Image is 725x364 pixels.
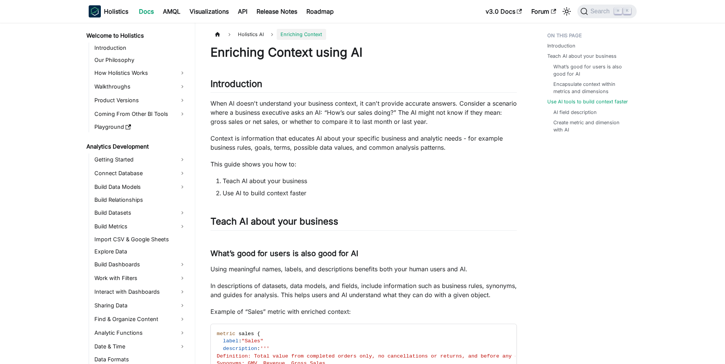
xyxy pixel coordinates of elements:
[233,5,252,17] a: API
[210,29,517,40] nav: Breadcrumbs
[553,119,629,133] a: Create metric and dimension with AI
[588,8,614,15] span: Search
[92,286,188,298] a: Interact with Dashboards
[260,346,269,351] span: '''
[547,42,575,49] a: Introduction
[217,331,236,337] span: metric
[547,98,628,105] a: Use AI tools to build context faster
[547,52,617,60] a: Teach AI about your business
[92,195,188,205] a: Build Relationships
[104,7,128,16] b: Holistics
[92,181,188,193] a: Build Data Models
[561,5,573,17] button: Switch between dark and light mode (currently light mode)
[210,281,517,299] p: In descriptions of datasets, data models, and fields, include information such as business rules,...
[223,346,257,351] span: description
[527,5,561,17] a: Forum
[242,338,263,344] span: "Sales"
[89,5,128,17] a: HolisticsHolistics
[158,5,185,17] a: AMQL
[210,78,517,93] h2: Introduction
[257,331,260,337] span: {
[92,67,188,79] a: How Holistics Works
[92,234,188,245] a: Import CSV & Google Sheets
[234,29,268,40] span: Holistics AI
[577,5,636,18] button: Search (Command+K)
[210,307,517,316] p: Example of “Sales” metric with enriched context:
[92,340,188,353] a: Date & Time
[210,160,517,169] p: This guide shows you how to:
[92,220,188,233] a: Build Metrics
[257,346,260,351] span: :
[92,81,188,93] a: Walkthroughs
[92,122,188,132] a: Playground
[92,94,188,106] a: Product Versions
[223,188,517,198] li: Use AI to build context faster
[84,141,188,152] a: Analytics Development
[92,207,188,219] a: Build Datasets
[623,8,631,14] kbd: K
[481,5,527,17] a: v3.0 Docs
[614,8,622,14] kbd: ⌘
[92,246,188,257] a: Explore Data
[92,258,188,271] a: Build Dashboards
[210,29,225,40] a: Home page
[134,5,158,17] a: Docs
[252,5,302,17] a: Release Notes
[210,45,517,60] h1: Enriching Context using AI
[553,109,597,116] a: AI field description
[92,154,188,166] a: Getting Started
[210,264,517,274] p: Using meaningful names, labels, and descriptions benefits both your human users and AI.
[92,327,188,339] a: Analytic Functions
[210,249,517,258] h3: What’s good for users is also good for AI
[217,353,546,359] span: Definition: Total value from completed orders only, no cancellations or returns, and before any d...
[92,108,188,120] a: Coming From Other BI Tools
[89,5,101,17] img: Holistics
[239,338,242,344] span: :
[223,176,517,185] li: Teach AI about your business
[81,23,195,364] nav: Docs sidebar
[302,5,338,17] a: Roadmap
[553,81,629,95] a: Encapsulate context within metrics and dimensions
[92,299,188,312] a: Sharing Data
[92,313,188,325] a: Find & Organize Content
[210,99,517,126] p: When AI doesn't understand your business context, it can't provide accurate answers. Consider a s...
[92,272,188,284] a: Work with Filters
[92,55,188,65] a: Our Philosophy
[84,30,188,41] a: Welcome to Holistics
[223,338,239,344] span: label
[277,29,326,40] span: Enriching Context
[92,43,188,53] a: Introduction
[210,216,517,230] h2: Teach AI about your business
[239,331,254,337] span: sales
[185,5,233,17] a: Visualizations
[553,63,629,78] a: What’s good for users is also good for AI
[210,134,517,152] p: Context is information that educates AI about your specific business and analytic needs - for exa...
[92,167,188,179] a: Connect Database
